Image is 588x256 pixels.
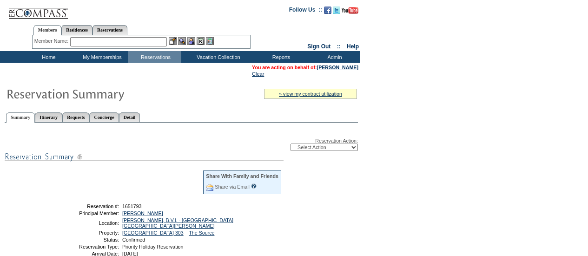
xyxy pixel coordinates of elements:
[252,65,358,70] span: You are acting on behalf of:
[342,7,358,14] img: Subscribe to our YouTube Channel
[324,7,331,14] img: Become our fan on Facebook
[122,203,142,209] span: 1651793
[6,112,35,123] a: Summary
[122,244,183,249] span: Priority Holiday Reservation
[251,184,257,189] input: What is this?
[62,112,89,122] a: Requests
[5,138,358,151] div: Reservation Action:
[187,37,195,45] img: Impersonate
[333,7,340,14] img: Follow us on Twitter
[33,25,62,35] a: Members
[74,51,128,63] td: My Memberships
[128,51,181,63] td: Reservations
[307,43,330,50] a: Sign Out
[122,217,233,229] a: [PERSON_NAME], B.V.I. - [GEOGRAPHIC_DATA] [GEOGRAPHIC_DATA][PERSON_NAME]
[53,210,119,216] td: Principal Member:
[53,237,119,243] td: Status:
[119,112,140,122] a: Detail
[6,84,192,103] img: Reservaton Summary
[181,51,253,63] td: Vacation Collection
[289,6,322,17] td: Follow Us ::
[333,9,340,15] a: Follow us on Twitter
[122,230,184,236] a: [GEOGRAPHIC_DATA] 303
[53,217,119,229] td: Location:
[342,9,358,15] a: Subscribe to our YouTube Channel
[35,112,62,122] a: Itinerary
[252,71,264,77] a: Clear
[337,43,341,50] span: ::
[21,51,74,63] td: Home
[92,25,127,35] a: Reservations
[279,91,342,97] a: » view my contract utilization
[324,9,331,15] a: Become our fan on Facebook
[215,184,250,190] a: Share via Email
[53,244,119,249] td: Reservation Type:
[178,37,186,45] img: View
[122,237,145,243] span: Confirmed
[206,37,214,45] img: b_calculator.gif
[169,37,177,45] img: b_edit.gif
[253,51,307,63] td: Reports
[347,43,359,50] a: Help
[89,112,119,122] a: Concierge
[34,37,70,45] div: Member Name:
[53,203,119,209] td: Reservation #:
[53,230,119,236] td: Property:
[307,51,360,63] td: Admin
[317,65,358,70] a: [PERSON_NAME]
[5,151,284,163] img: subTtlResSummary.gif
[197,37,205,45] img: Reservations
[122,210,163,216] a: [PERSON_NAME]
[189,230,214,236] a: The Source
[206,173,278,179] div: Share With Family and Friends
[61,25,92,35] a: Residences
